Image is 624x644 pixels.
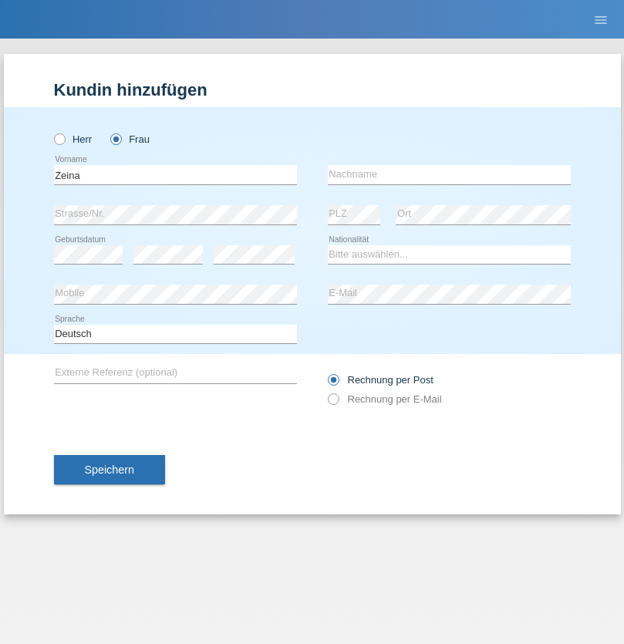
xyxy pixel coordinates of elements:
h1: Kundin hinzufügen [54,80,571,99]
i: menu [593,12,609,28]
label: Frau [110,133,150,145]
input: Herr [54,133,64,143]
input: Rechnung per E-Mail [328,393,338,413]
input: Frau [110,133,120,143]
a: menu [585,15,616,24]
button: Speichern [54,455,165,484]
label: Rechnung per Post [328,374,433,386]
label: Herr [54,133,93,145]
span: Speichern [85,464,134,476]
label: Rechnung per E-Mail [328,393,442,405]
input: Rechnung per Post [328,374,338,393]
